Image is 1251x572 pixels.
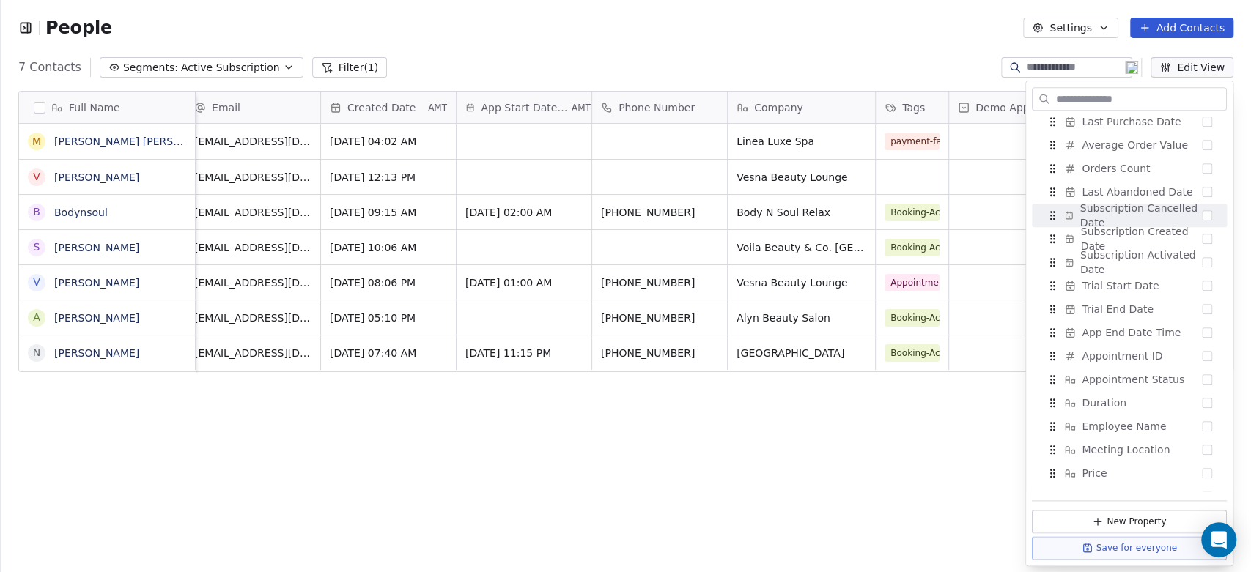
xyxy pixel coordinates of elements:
div: Subscription Activated Date [1032,250,1227,274]
span: [EMAIL_ADDRESS][DOMAIN_NAME] [194,275,311,290]
span: Last Abandoned Date [1082,185,1192,199]
div: V [33,275,40,290]
span: Booking-Active ✅ [885,239,940,256]
div: Appointment Status [1032,368,1227,391]
div: Appointment ID [1032,344,1227,368]
span: Demo App [975,100,1029,115]
span: [DATE] 01:00 AM [465,275,583,290]
span: Trial End Date [1082,302,1154,316]
a: [PERSON_NAME] [54,242,139,253]
div: B [33,204,40,220]
span: Orders Count [1082,161,1150,176]
span: [PHONE_NUMBER] [601,275,718,290]
span: Subscription Activated Date [1080,248,1202,277]
div: Created DateAMT [321,92,456,123]
div: V [33,169,40,185]
span: 7 Contacts [18,59,81,76]
span: Appointment Rescheduled [885,274,940,291]
a: Bodynsoul [54,207,108,218]
span: Email [212,100,240,115]
a: [PERSON_NAME] [54,347,139,359]
button: Add Contacts [1130,18,1233,38]
span: [DATE] 10:06 AM [330,240,447,255]
span: AMT [428,102,447,114]
a: [PERSON_NAME] [54,277,139,289]
a: [PERSON_NAME] [54,171,139,183]
span: Body N Soul Relax [737,205,866,220]
span: [PHONE_NUMBER] [601,311,718,325]
span: payment-failed ⚠️ [885,133,940,150]
span: Vesna Beauty Lounge [737,275,866,290]
span: [EMAIL_ADDRESS][DOMAIN_NAME] [194,240,311,255]
span: [DATE] 05:10 PM [330,311,447,325]
a: [PERSON_NAME] [54,312,139,324]
div: Full Name [19,92,195,123]
span: Phone Number [619,100,695,115]
span: Subscription Created Date [1080,224,1202,253]
span: Trial Start Date [1082,278,1159,293]
span: Segments: [123,60,178,75]
button: Settings [1023,18,1118,38]
span: Booking-Active ✅ [885,204,940,221]
div: Phone Number [592,92,727,123]
div: Trial Start Date [1032,274,1227,297]
span: Meeting Location [1082,442,1170,457]
div: A [33,310,40,325]
span: [EMAIL_ADDRESS][DOMAIN_NAME] [194,170,311,185]
span: [PHONE_NUMBER] [601,346,718,360]
button: Edit View [1151,57,1233,78]
div: N [33,345,40,360]
span: Booking-Active ✅ [885,344,940,362]
div: Company [728,92,875,123]
div: Last Abandoned Date [1032,180,1227,204]
span: Linea Luxe Spa [737,134,866,149]
div: Tags [876,92,948,123]
span: AMT [572,102,591,114]
span: [DATE] 02:00 AM [465,205,583,220]
span: [GEOGRAPHIC_DATA] [737,346,866,360]
span: [DATE] 11:15 PM [465,346,583,360]
span: People [45,17,112,39]
div: Trial End Date [1032,297,1227,321]
span: Appointment Status [1082,372,1184,387]
div: S [34,239,40,255]
div: Average Order Value [1032,133,1227,157]
span: Price [1082,466,1107,480]
span: [EMAIL_ADDRESS][DOMAIN_NAME] [194,134,311,149]
div: Meeting Location [1032,438,1227,461]
span: Voila Beauty & Co. [GEOGRAPHIC_DATA] [737,240,866,255]
img: locked.png [1125,61,1138,74]
div: Email [185,92,320,123]
div: App End Date Time [1032,321,1227,344]
div: Subscription Created Date [1032,227,1227,250]
span: [EMAIL_ADDRESS][DOMAIN_NAME] [194,311,311,325]
div: Demo App [949,92,1084,123]
span: [DATE] 08:06 PM [330,275,447,290]
div: M [32,134,41,149]
div: Open Intercom Messenger [1201,522,1236,557]
div: Price [1032,461,1227,485]
span: Booking-Active ✅ [885,309,940,327]
span: Service Category [1082,489,1170,504]
div: Subscription Cancelled Date [1032,204,1227,227]
span: [EMAIL_ADDRESS][DOMAIN_NAME] [194,346,311,360]
span: Alyn Beauty Salon [737,311,866,325]
button: Save for everyone [1032,536,1227,560]
span: [DATE] 09:15 AM [330,205,447,220]
span: Active Subscription [181,60,280,75]
span: Average Order Value [1082,138,1188,152]
div: Employee Name [1032,415,1227,438]
span: Company [754,100,803,115]
span: App Start Date Time [481,100,568,115]
span: Full Name [69,100,120,115]
span: Vesna Beauty Lounge [737,170,866,185]
div: Duration [1032,391,1227,415]
div: Service Category [1032,485,1227,508]
button: Filter(1) [312,57,388,78]
span: Employee Name [1082,419,1166,434]
button: New Property [1032,510,1227,533]
span: [PHONE_NUMBER] [601,205,718,220]
span: Duration [1082,395,1126,410]
a: [PERSON_NAME] [PERSON_NAME] [54,135,228,147]
span: Created Date [347,100,416,115]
